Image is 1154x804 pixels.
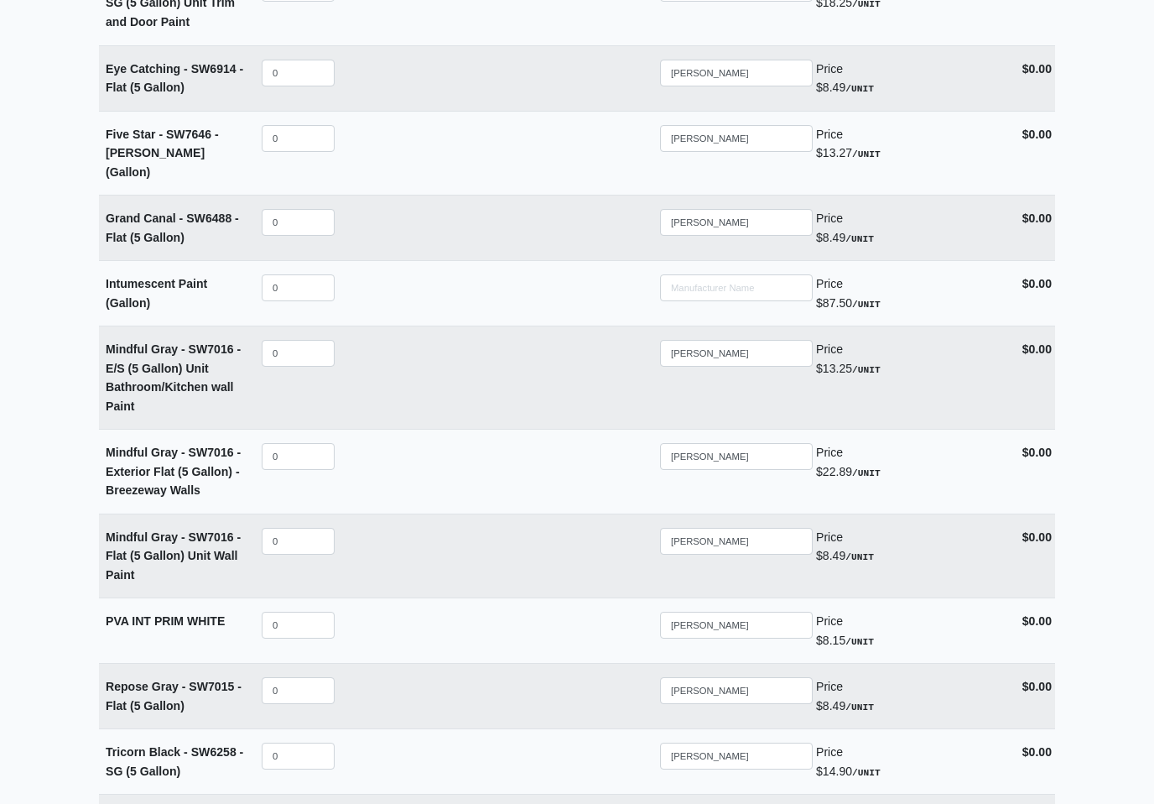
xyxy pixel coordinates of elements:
input: Search [660,677,813,704]
strong: Five Star - SW7646 - [PERSON_NAME] (Gallon) [106,128,219,179]
strong: Intumescent Paint (Gallon) [106,277,207,310]
div: $14.90 [816,743,975,781]
input: quantity [262,743,335,770]
strong: /UNIT [852,468,881,478]
input: Search [660,60,813,86]
div: $8.49 [816,60,975,97]
div: Price [816,60,975,79]
input: Search [660,340,813,367]
div: Price [816,677,975,697]
div: $8.15 [816,612,975,650]
div: $8.49 [816,528,975,566]
strong: Tricorn Black - SW6258 - SG (5 Gallon) [106,745,243,778]
div: $13.27 [816,125,975,163]
strong: $0.00 [1022,680,1052,693]
input: Search [660,443,813,470]
input: Search [660,125,813,152]
input: Search [660,528,813,555]
strong: /UNIT [852,768,881,778]
strong: $0.00 [1022,614,1052,628]
strong: $0.00 [1022,128,1052,141]
div: $87.50 [816,274,975,312]
input: Search [660,274,813,301]
input: quantity [262,677,335,704]
input: quantity [262,612,335,639]
div: Price [816,528,975,547]
input: quantity [262,60,335,86]
input: Search [660,612,813,639]
strong: Repose Gray - SW7015 - Flat (5 Gallon) [106,680,242,713]
strong: /UNIT [845,234,874,244]
div: Price [816,125,975,144]
strong: $0.00 [1022,211,1052,225]
strong: Eye Catching - SW6914 - Flat (5 Gallon) [106,62,243,95]
strong: $0.00 [1022,277,1052,290]
strong: Mindful Gray - SW7016 - Exterior Flat (5 Gallon) - Breezeway Walls [106,446,241,497]
strong: /UNIT [852,365,881,375]
div: Price [816,743,975,762]
strong: $0.00 [1022,446,1052,459]
input: Search [660,743,813,770]
div: Price [816,274,975,294]
strong: $0.00 [1022,62,1052,76]
strong: /UNIT [845,84,874,94]
strong: Grand Canal - SW6488 - Flat (5 Gallon) [106,211,239,244]
div: $8.49 [816,677,975,715]
div: $13.25 [816,340,975,378]
input: quantity [262,528,335,555]
strong: /UNIT [845,637,874,647]
strong: $0.00 [1022,745,1052,759]
strong: /UNIT [852,300,881,310]
strong: $0.00 [1022,530,1052,544]
input: Search [660,209,813,236]
strong: PVA INT PRIM WHITE [106,614,225,628]
strong: /UNIT [852,149,881,159]
input: quantity [262,443,335,470]
strong: Mindful Gray - SW7016 - Flat (5 Gallon) Unit Wall Paint [106,530,241,582]
div: Price [816,443,975,462]
strong: $0.00 [1022,342,1052,356]
div: Price [816,612,975,631]
input: quantity [262,274,335,301]
div: $22.89 [816,443,975,481]
strong: /UNIT [845,552,874,562]
input: quantity [262,209,335,236]
div: Price [816,340,975,359]
strong: Mindful Gray - SW7016 - E/S (5 Gallon) Unit Bathroom/Kitchen wall Paint [106,342,241,413]
div: $8.49 [816,209,975,247]
input: quantity [262,340,335,367]
div: Price [816,209,975,228]
input: quantity [262,125,335,152]
strong: /UNIT [845,702,874,713]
